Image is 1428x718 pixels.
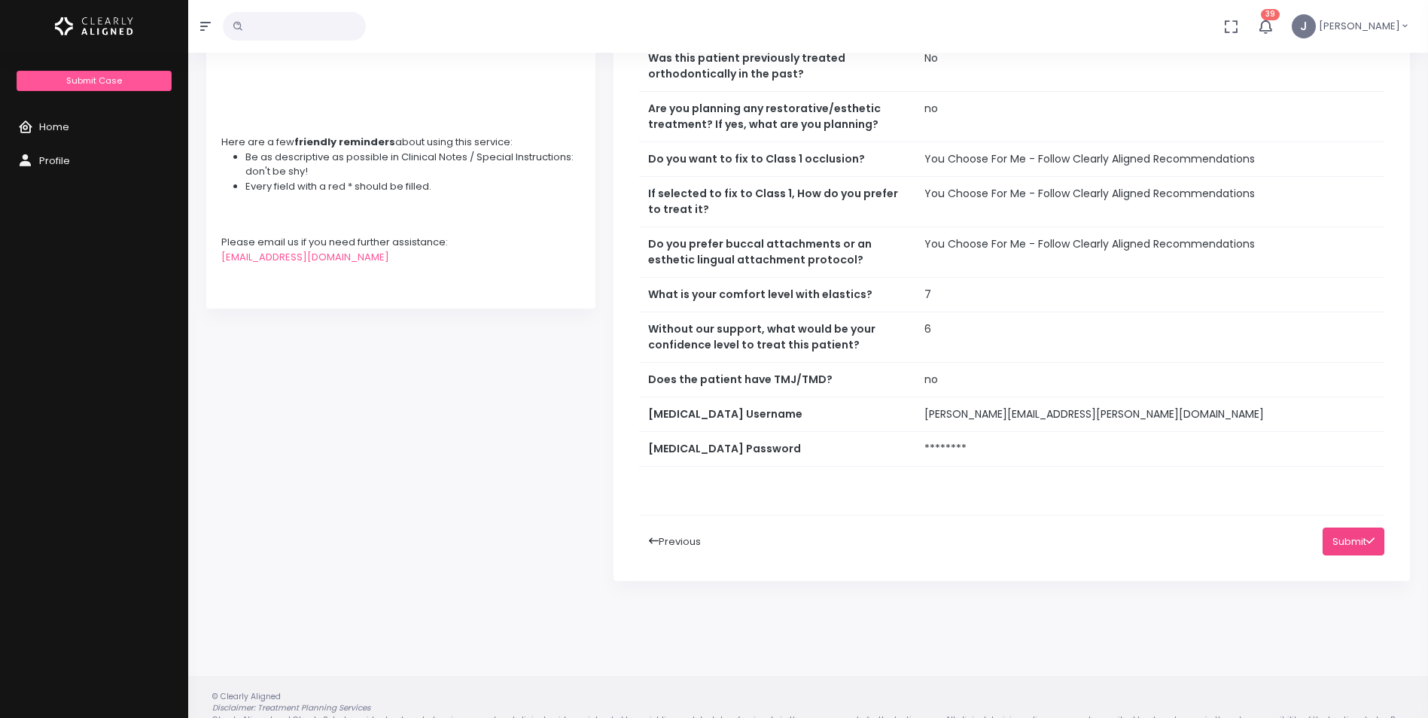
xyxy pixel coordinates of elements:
th: Do you want to fix to Class 1 occlusion? [639,142,915,177]
td: no [915,363,1384,397]
th: If selected to fix to Class 1, How do you prefer to treat it? [639,177,915,227]
img: Logo Horizontal [55,11,133,42]
em: Disclaimer: Treatment Planning Services [212,702,370,713]
th: Without our support, what would be your confidence level to treat this patient? [639,312,915,363]
span: Submit Case [66,75,122,87]
td: 6 [915,312,1384,363]
span: J [1292,14,1316,38]
th: What is your comfort level with elastics? [639,278,915,312]
th: [MEDICAL_DATA] Username [639,397,915,432]
td: [PERSON_NAME][EMAIL_ADDRESS][PERSON_NAME][DOMAIN_NAME] [915,397,1384,432]
td: no [915,92,1384,142]
td: You Choose For Me - Follow Clearly Aligned Recommendations [915,142,1384,177]
th: Does the patient have TMJ/TMD? [639,363,915,397]
th: Do you prefer buccal attachments or an esthetic lingual attachment protocol? [639,227,915,278]
button: Submit [1323,528,1384,555]
li: Every field with a red * should be filled. [245,179,580,194]
div: Here are a few about using this service: [221,135,580,150]
td: You Choose For Me - Follow Clearly Aligned Recommendations [915,227,1384,278]
span: 39 [1261,9,1280,20]
span: [PERSON_NAME] [1319,19,1400,34]
td: No [915,41,1384,92]
span: Profile [39,154,70,168]
th: Was this patient previously treated orthodontically in the past? [639,41,915,92]
li: Be as descriptive as possible in Clinical Notes / Special Instructions: don't be shy! [245,150,580,179]
th: Are you planning any restorative/esthetic treatment? If yes, what are you planning? [639,92,915,142]
a: [EMAIL_ADDRESS][DOMAIN_NAME] [221,250,389,264]
strong: friendly reminders [294,135,395,149]
a: Submit Case [17,71,171,91]
button: Previous [639,528,711,555]
div: Please email us if you need further assistance: [221,235,580,250]
td: You Choose For Me - Follow Clearly Aligned Recommendations [915,177,1384,227]
td: 7 [915,278,1384,312]
span: Home [39,120,69,134]
th: [MEDICAL_DATA] Password [639,432,915,467]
